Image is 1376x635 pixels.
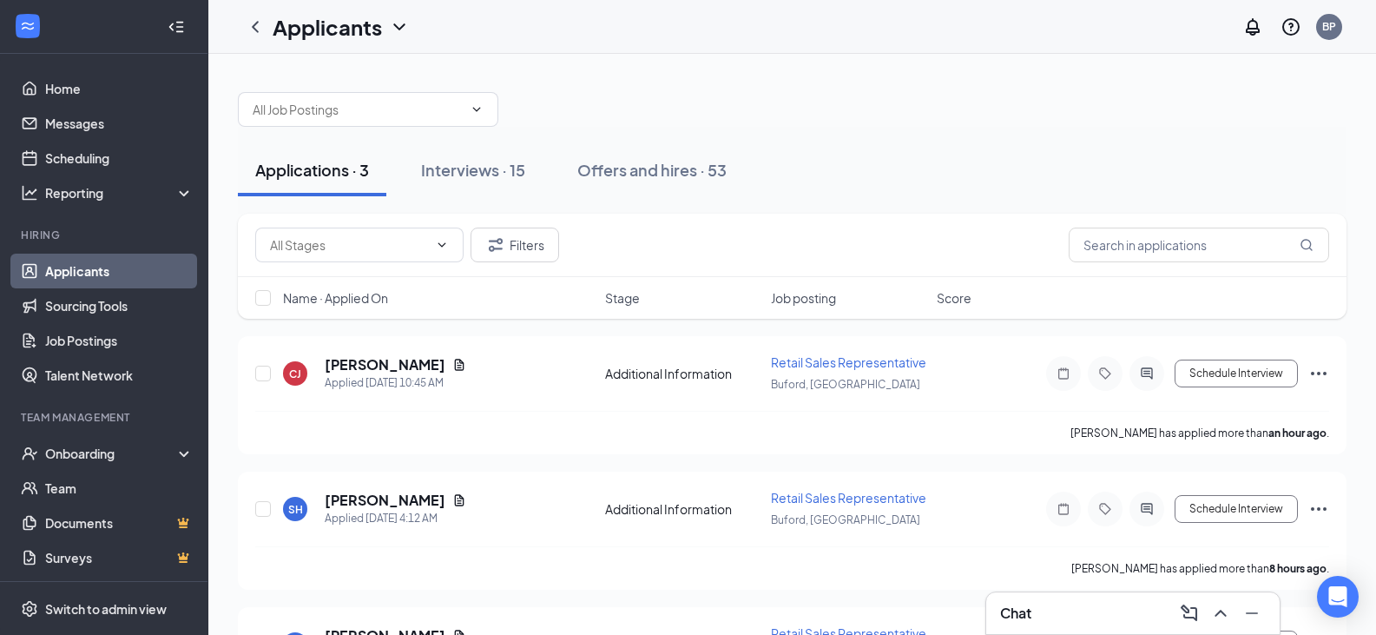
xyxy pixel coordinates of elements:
[1281,17,1301,37] svg: QuestionInfo
[771,513,920,526] span: Buford, [GEOGRAPHIC_DATA]
[1308,363,1329,384] svg: Ellipses
[1175,360,1298,387] button: Schedule Interview
[605,500,760,518] div: Additional Information
[325,355,445,374] h5: [PERSON_NAME]
[1269,562,1327,575] b: 8 hours ago
[19,17,36,35] svg: WorkstreamLogo
[452,358,466,372] svg: Document
[485,235,506,255] svg: Filter
[45,141,194,175] a: Scheduling
[1069,228,1329,262] input: Search in applications
[1175,599,1203,627] button: ComposeMessage
[1053,367,1074,380] svg: Note
[1071,561,1329,576] p: [PERSON_NAME] has applied more than .
[1317,576,1359,618] div: Open Intercom Messenger
[1070,426,1329,440] p: [PERSON_NAME] has applied more than .
[288,502,303,517] div: SH
[1241,603,1262,624] svg: Minimize
[289,367,301,381] div: CJ
[245,17,266,37] svg: ChevronLeft
[1095,367,1116,380] svg: Tag
[1238,599,1266,627] button: Minimize
[1322,19,1336,34] div: BP
[470,103,484,116] svg: ChevronDown
[771,289,836,307] span: Job posting
[605,365,760,382] div: Additional Information
[1179,603,1200,624] svg: ComposeMessage
[45,288,194,323] a: Sourcing Tools
[605,289,640,307] span: Stage
[1136,502,1157,516] svg: ActiveChat
[325,491,445,510] h5: [PERSON_NAME]
[255,159,369,181] div: Applications · 3
[21,184,38,202] svg: Analysis
[471,228,559,262] button: Filter Filters
[21,445,38,462] svg: UserCheck
[45,445,179,462] div: Onboarding
[435,238,449,252] svg: ChevronDown
[21,410,190,425] div: Team Management
[1242,17,1263,37] svg: Notifications
[1300,238,1313,252] svg: MagnifyingGlass
[45,506,194,540] a: DocumentsCrown
[325,510,466,527] div: Applied [DATE] 4:12 AM
[771,378,920,391] span: Buford, [GEOGRAPHIC_DATA]
[21,600,38,618] svg: Settings
[1268,427,1327,440] b: an hour ago
[273,12,382,42] h1: Applicants
[45,323,194,358] a: Job Postings
[1136,367,1157,380] svg: ActiveChat
[45,540,194,575] a: SurveysCrown
[577,159,727,181] div: Offers and hires · 53
[253,100,463,119] input: All Job Postings
[45,71,194,106] a: Home
[1095,502,1116,516] svg: Tag
[283,289,388,307] span: Name · Applied On
[1210,603,1231,624] svg: ChevronUp
[168,18,185,36] svg: Collapse
[1308,499,1329,519] svg: Ellipses
[21,228,190,242] div: Hiring
[45,600,167,618] div: Switch to admin view
[1000,604,1031,623] h3: Chat
[45,106,194,141] a: Messages
[270,235,428,255] input: All Stages
[771,354,926,370] span: Retail Sales Representative
[45,471,194,506] a: Team
[325,374,466,392] div: Applied [DATE] 10:45 AM
[452,493,466,507] svg: Document
[389,17,410,37] svg: ChevronDown
[1053,502,1074,516] svg: Note
[1207,599,1234,627] button: ChevronUp
[421,159,525,181] div: Interviews · 15
[937,289,971,307] span: Score
[771,490,926,506] span: Retail Sales Representative
[45,254,194,288] a: Applicants
[45,184,194,202] div: Reporting
[45,358,194,393] a: Talent Network
[1175,495,1298,523] button: Schedule Interview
